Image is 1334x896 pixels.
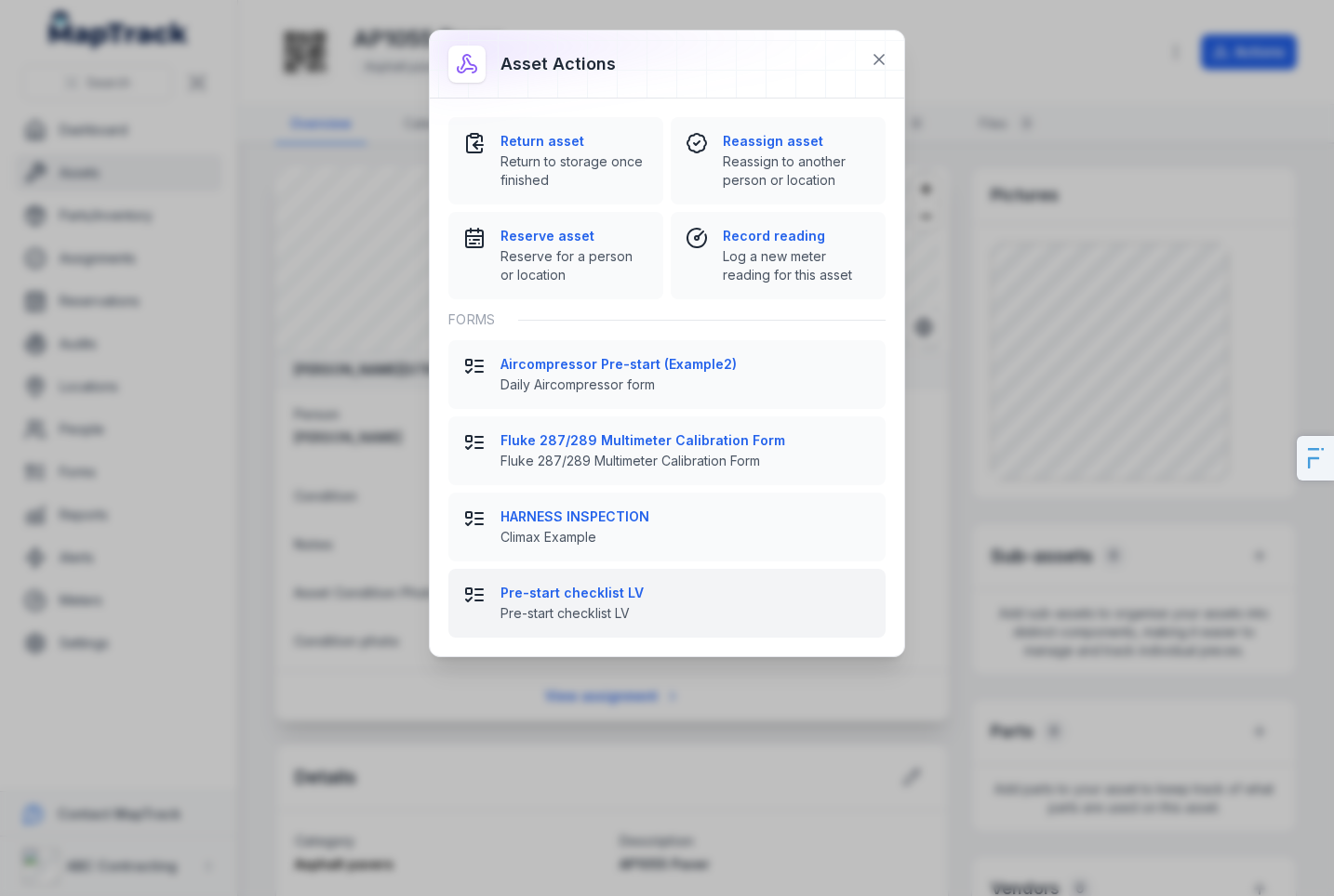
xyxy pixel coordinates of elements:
strong: Reserve asset [500,227,648,245]
span: Log a new meter reading for this asset [723,247,871,284]
button: Aircompressor Pre-start (Example2)Daily Aircompressor form [448,340,886,409]
button: Pre-start checklist LVPre-start checklist LV [448,569,886,638]
div: Forms [448,299,886,340]
strong: Reassign asset [723,132,871,151]
span: Pre-start checklist LV [500,604,871,623]
span: Daily Aircompressor form [500,376,871,394]
span: Reassign to another person or location [723,152,871,190]
strong: Pre-start checklist LV [500,584,871,602]
button: Fluke 287/289 Multimeter Calibration FormFluke 287/289 Multimeter Calibration Form [448,416,886,485]
span: Fluke 287/289 Multimeter Calibration Form [500,452,871,470]
button: Return assetReturn to storage once finished [448,117,663,204]
button: Record readingLog a new meter reading for this asset [671,212,886,299]
button: HARNESS INSPECTIONClimax Example [448,493,886,561]
h3: Asset actions [500,51,616,77]
strong: HARNESS INSPECTION [500,507,871,526]
span: Return to storage once finished [500,152,648,190]
strong: Fluke 287/289 Multimeter Calibration Form [500,431,871,450]
strong: Aircompressor Pre-start (Example2) [500,355,871,374]
span: Reserve for a person or location [500,247,648,284]
button: Reassign assetReassign to another person or location [671,117,886,204]
strong: Return asset [500,132,648,151]
button: Reserve assetReserve for a person or location [448,212,663,299]
span: Climax Example [500,528,871,547]
strong: Record reading [723,227,871,245]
